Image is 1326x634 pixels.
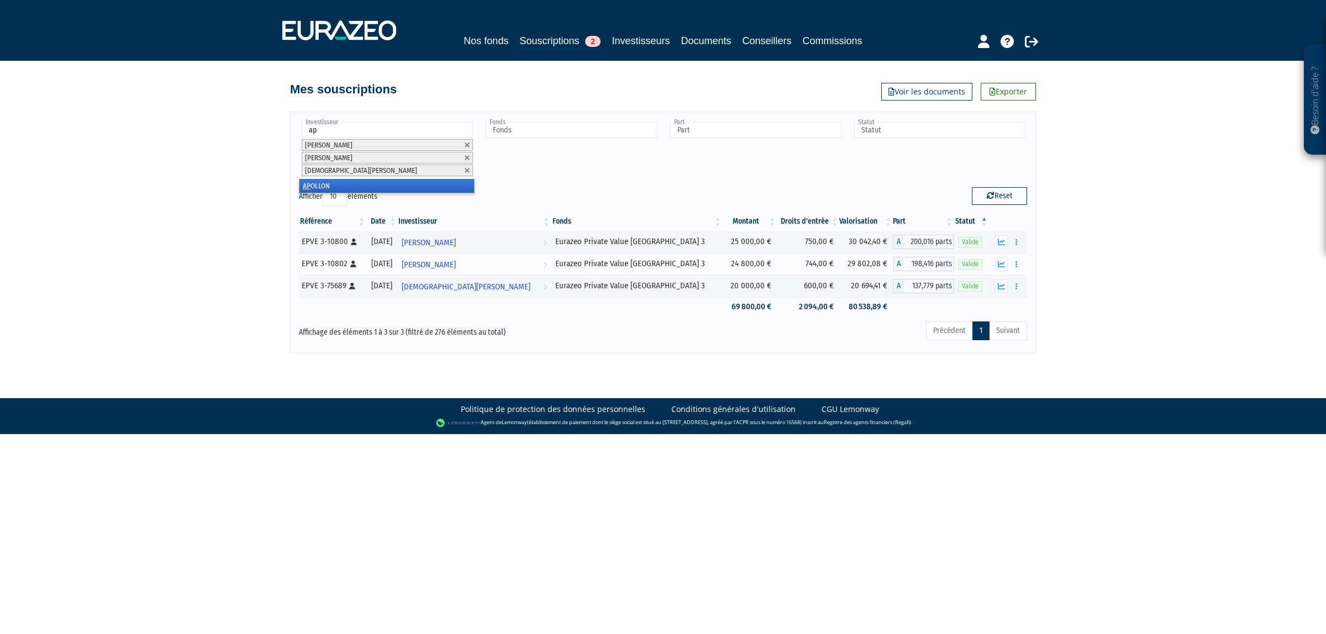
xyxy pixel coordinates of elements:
span: A [893,257,904,271]
td: 69 800,00 € [722,297,777,316]
i: [Français] Personne physique [351,239,357,245]
div: Eurazeo Private Value [GEOGRAPHIC_DATA] 3 [555,236,719,247]
span: 137,779 parts [904,279,954,293]
a: Lemonway [502,419,527,426]
div: EPVE 3-10802 [302,258,362,270]
a: Nos fonds [464,33,508,49]
span: [PERSON_NAME] [402,233,456,253]
em: AP [303,182,311,190]
div: - Agent de (établissement de paiement dont le siège social est situé au [STREET_ADDRESS], agréé p... [11,418,1315,429]
div: [DATE] [370,236,394,247]
div: Affichage des éléments 1 à 3 sur 3 (filtré de 276 éléments au total) [299,320,593,338]
a: Voir les documents [881,83,972,101]
a: Investisseurs [612,33,670,49]
a: Exporter [981,83,1036,101]
a: 1 [972,321,990,340]
th: Montant: activer pour trier la colonne par ordre croissant [722,212,777,231]
i: [Français] Personne physique [349,283,355,289]
i: Voir l'investisseur [543,277,547,297]
span: [DEMOGRAPHIC_DATA][PERSON_NAME] [402,277,530,297]
td: 20 000,00 € [722,275,777,297]
th: Fonds: activer pour trier la colonne par ordre croissant [551,212,723,231]
img: logo-lemonway.png [436,418,478,429]
h4: Mes souscriptions [290,83,397,96]
span: 198,416 parts [904,257,954,271]
i: Voir l'investisseur [543,255,547,275]
th: Part: activer pour trier la colonne par ordre croissant [893,212,954,231]
span: Valide [958,259,982,270]
span: A [893,235,904,249]
span: A [893,279,904,293]
th: Référence : activer pour trier la colonne par ordre croissant [299,212,366,231]
div: A - Eurazeo Private Value Europe 3 [893,257,954,271]
div: [DATE] [370,280,394,292]
td: 24 800,00 € [722,253,777,275]
a: [PERSON_NAME] [397,231,551,253]
a: [PERSON_NAME] [397,253,551,275]
th: Valorisation: activer pour trier la colonne par ordre croissant [839,212,893,231]
img: 1732889491-logotype_eurazeo_blanc_rvb.png [282,20,396,40]
i: Voir l'investisseur [543,233,547,253]
td: 20 694,41 € [839,275,893,297]
td: 80 538,89 € [839,297,893,316]
i: [Français] Personne physique [350,261,356,267]
td: 744,00 € [777,253,839,275]
div: Eurazeo Private Value [GEOGRAPHIC_DATA] 3 [555,258,719,270]
td: 30 042,40 € [839,231,893,253]
th: Investisseur: activer pour trier la colonne par ordre croissant [397,212,551,231]
th: Date: activer pour trier la colonne par ordre croissant [366,212,398,231]
span: [DEMOGRAPHIC_DATA][PERSON_NAME] [305,166,417,175]
div: A - Eurazeo Private Value Europe 3 [893,235,954,249]
th: Droits d'entrée: activer pour trier la colonne par ordre croissant [777,212,839,231]
a: Documents [681,33,732,49]
td: 29 802,08 € [839,253,893,275]
span: Valide [958,237,982,247]
li: OLLON [299,179,474,193]
label: Afficher éléments [299,187,377,206]
span: 2 [585,36,601,47]
div: EPVE 3-10800 [302,236,362,247]
div: A - Eurazeo Private Value Europe 3 [893,279,954,293]
td: 2 094,00 € [777,297,839,316]
div: Eurazeo Private Value [GEOGRAPHIC_DATA] 3 [555,280,719,292]
a: CGU Lemonway [822,404,879,415]
a: Commissions [803,33,862,49]
a: Politique de protection des données personnelles [461,404,645,415]
a: Registre des agents financiers (Regafi) [824,419,911,426]
td: 25 000,00 € [722,231,777,253]
span: [PERSON_NAME] [305,154,352,162]
a: Souscriptions2 [519,33,601,50]
td: 750,00 € [777,231,839,253]
td: 600,00 € [777,275,839,297]
span: [PERSON_NAME] [305,141,352,149]
th: Statut : activer pour trier la colonne par ordre d&eacute;croissant [954,212,989,231]
a: [DEMOGRAPHIC_DATA][PERSON_NAME] [397,275,551,297]
span: Valide [958,281,982,292]
div: EPVE 3-75689 [302,280,362,292]
p: Besoin d'aide ? [1309,50,1322,150]
select: Afficheréléments [323,187,348,206]
button: Reset [972,187,1027,205]
a: Conditions générales d'utilisation [671,404,796,415]
span: 200,016 parts [904,235,954,249]
span: [PERSON_NAME] [402,255,456,275]
div: [DATE] [370,258,394,270]
a: Conseillers [743,33,792,49]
